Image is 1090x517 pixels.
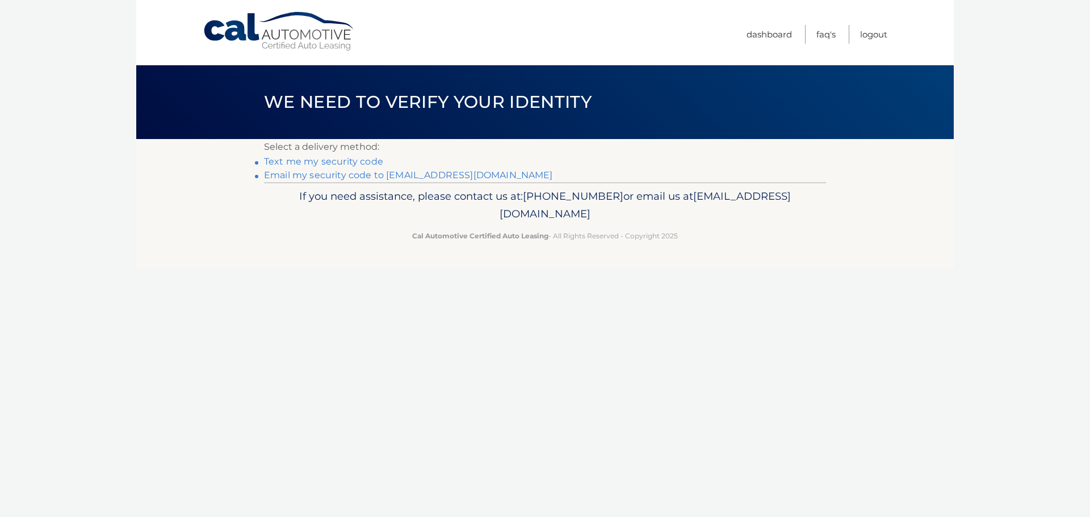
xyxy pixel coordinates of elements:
p: - All Rights Reserved - Copyright 2025 [271,230,819,242]
p: If you need assistance, please contact us at: or email us at [271,187,819,224]
a: FAQ's [816,25,836,44]
a: Text me my security code [264,156,383,167]
a: Email my security code to [EMAIL_ADDRESS][DOMAIN_NAME] [264,170,553,180]
span: We need to verify your identity [264,91,592,112]
a: Cal Automotive [203,11,356,52]
strong: Cal Automotive Certified Auto Leasing [412,232,548,240]
p: Select a delivery method: [264,139,826,155]
a: Dashboard [747,25,792,44]
a: Logout [860,25,887,44]
span: [PHONE_NUMBER] [523,190,623,203]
